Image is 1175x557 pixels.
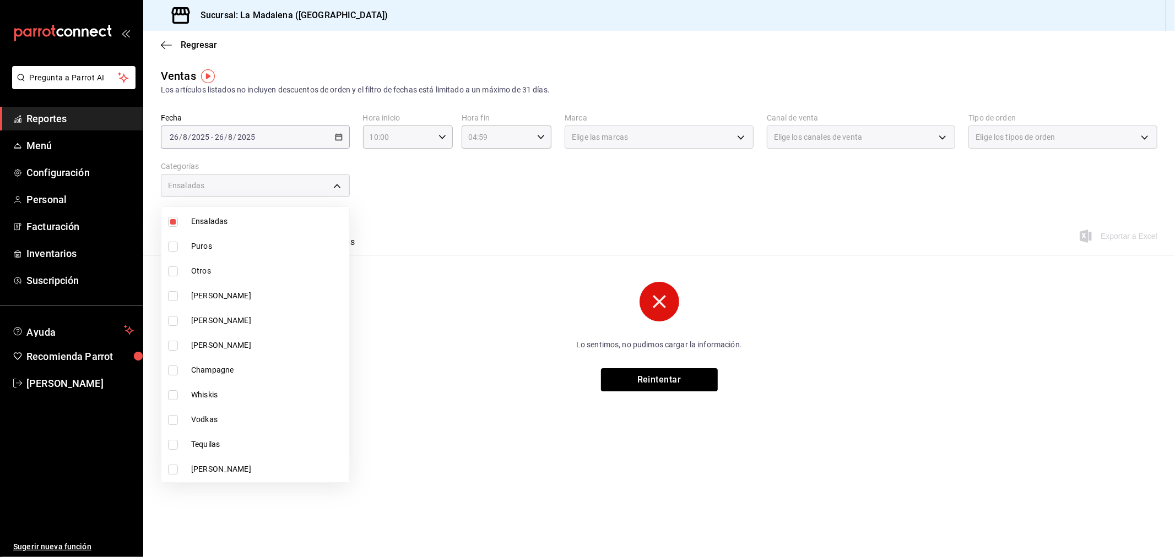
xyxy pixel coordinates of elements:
[191,241,345,252] span: Puros
[191,414,345,425] span: Vodkas
[191,340,345,351] span: [PERSON_NAME]
[191,463,345,475] span: [PERSON_NAME]
[191,315,345,326] span: [PERSON_NAME]
[191,439,345,450] span: Tequilas
[191,290,345,302] span: [PERSON_NAME]
[191,389,345,401] span: Whiskis
[191,364,345,376] span: Champagne
[191,216,345,227] span: Ensaladas
[201,69,215,83] img: Tooltip marker
[191,265,345,277] span: Otros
